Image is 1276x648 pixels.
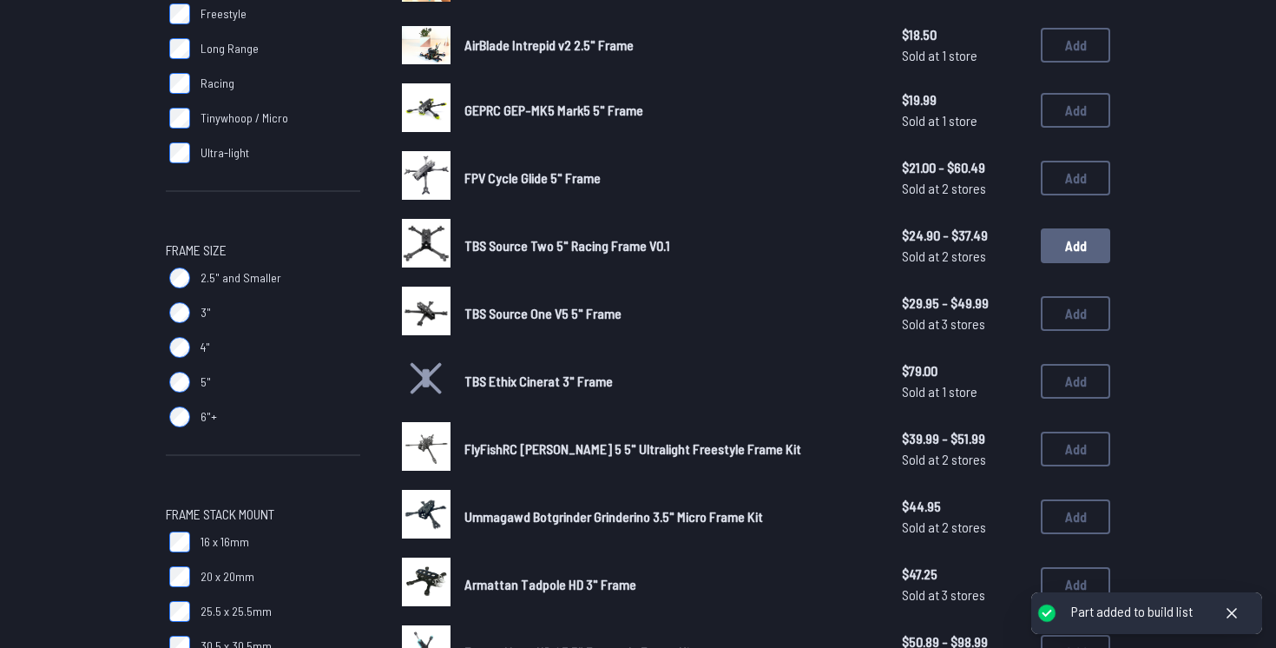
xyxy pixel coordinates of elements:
[464,100,874,121] a: GEPRC GEP-MK5 Mark5 5" Frame
[402,219,451,268] img: image
[201,144,249,162] span: Ultra-light
[402,151,451,200] img: image
[169,38,190,59] input: Long Range
[169,372,190,393] input: 5"
[464,373,613,389] span: TBS Ethix Cinerat 3" Frame
[201,339,210,356] span: 4"
[1041,161,1110,195] button: Add
[1041,296,1110,331] button: Add
[402,151,451,205] a: image
[1041,93,1110,128] button: Add
[169,108,190,129] input: Tinywhoop / Micro
[169,566,190,587] input: 20 x 20mm
[902,157,1027,178] span: $21.00 - $60.49
[166,504,274,525] span: Frame Stack Mount
[464,235,874,256] a: TBS Source Two 5" Racing Frame V0.1
[902,24,1027,45] span: $18.50
[402,287,451,341] a: image
[201,75,234,92] span: Racing
[201,40,259,57] span: Long Range
[902,449,1027,470] span: Sold at 2 stores
[464,303,874,324] a: TBS Source One V5 5" Frame
[464,36,634,53] span: AirBlade Intrepid v2 2.5" Frame
[902,110,1027,131] span: Sold at 1 store
[402,287,451,335] img: image
[169,601,190,622] input: 25.5 x 25.5mm
[201,533,249,551] span: 16 x 16mm
[902,564,1027,585] span: $47.25
[402,219,451,273] a: image
[201,568,254,585] span: 20 x 20mm
[464,168,874,188] a: FPV Cycle Glide 5" Frame
[464,305,622,321] span: TBS Source One V5 5" Frame
[902,293,1027,314] span: $29.95 - $49.99
[1041,432,1110,466] button: Add
[464,102,643,118] span: GEPRC GEP-MK5 Mark5 5" Frame
[464,506,874,527] a: Ummagawd Botgrinder Grinderino 3.5" Micro Frame Kit
[402,21,451,69] a: image
[201,269,281,287] span: 2.5" and Smaller
[902,496,1027,517] span: $44.95
[402,558,451,606] img: image
[464,237,670,254] span: TBS Source Two 5" Racing Frame V0.1
[169,73,190,94] input: Racing
[169,3,190,24] input: Freestyle
[1041,28,1110,63] button: Add
[169,407,190,427] input: 6"+
[402,422,451,471] img: image
[902,517,1027,538] span: Sold at 2 stores
[902,381,1027,402] span: Sold at 1 store
[902,246,1027,267] span: Sold at 2 stores
[402,490,451,544] a: image
[464,576,636,592] span: Armattan Tadpole HD 3" Frame
[169,302,190,323] input: 3"
[201,603,272,620] span: 25.5 x 25.5mm
[201,408,217,426] span: 6"+
[464,439,874,460] a: FlyFishRC [PERSON_NAME] 5 5" Ultralight Freestyle Frame Kit
[902,225,1027,246] span: $24.90 - $37.49
[1041,567,1110,602] button: Add
[169,532,190,552] input: 16 x 16mm
[402,558,451,612] a: image
[1041,228,1110,263] button: Add
[201,109,288,127] span: Tinywhoop / Micro
[169,268,190,288] input: 2.5" and Smaller
[464,440,801,457] span: FlyFishRC [PERSON_NAME] 5 5" Ultralight Freestyle Frame Kit
[169,142,190,163] input: Ultra-light
[902,314,1027,334] span: Sold at 3 stores
[464,508,763,525] span: Ummagawd Botgrinder Grinderino 3.5" Micro Frame Kit
[201,374,211,391] span: 5"
[902,360,1027,381] span: $79.00
[402,490,451,539] img: image
[464,574,874,595] a: Armattan Tadpole HD 3" Frame
[902,428,1027,449] span: $39.99 - $51.99
[902,89,1027,110] span: $19.99
[169,337,190,358] input: 4"
[402,422,451,476] a: image
[402,83,451,137] a: image
[402,83,451,132] img: image
[902,178,1027,199] span: Sold at 2 stores
[902,585,1027,605] span: Sold at 3 stores
[464,371,874,392] a: TBS Ethix Cinerat 3" Frame
[1041,364,1110,399] button: Add
[902,45,1027,66] span: Sold at 1 store
[201,304,211,321] span: 3"
[201,5,247,23] span: Freestyle
[166,240,227,261] span: Frame Size
[1071,603,1193,621] div: Part added to build list
[464,35,874,56] a: AirBlade Intrepid v2 2.5" Frame
[464,169,601,186] span: FPV Cycle Glide 5" Frame
[1041,499,1110,534] button: Add
[402,26,451,65] img: image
